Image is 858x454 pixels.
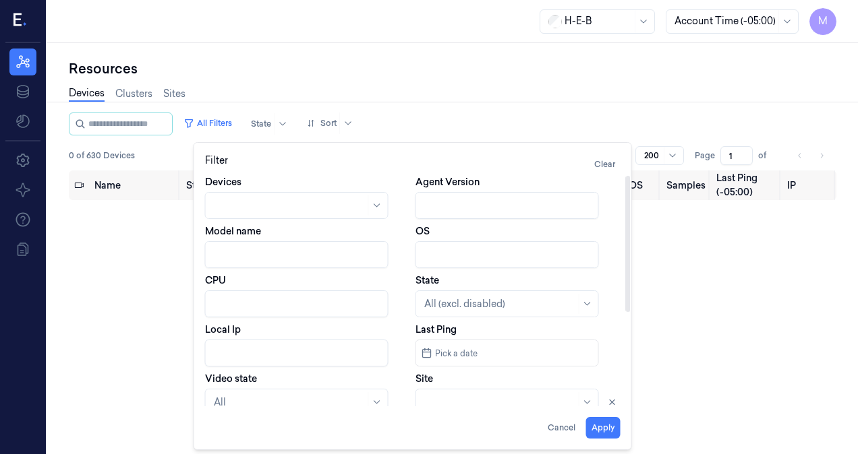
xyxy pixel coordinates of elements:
[416,175,480,189] label: Agent Version
[586,417,621,439] button: Apply
[69,200,836,265] td: No results.
[69,59,836,78] div: Resources
[416,323,457,336] label: Last Ping
[69,150,135,162] span: 0 of 630 Devices
[115,87,152,101] a: Clusters
[432,347,478,360] span: Pick a date
[809,8,836,35] button: M
[758,150,780,162] span: of
[416,339,599,366] button: Pick a date
[205,154,621,175] div: Filter
[178,112,237,134] button: All Filters
[205,323,241,336] label: Local Ip
[416,372,433,385] label: Site
[205,273,226,287] label: CPU
[791,146,831,165] nav: pagination
[623,170,661,200] th: OS
[205,224,261,238] label: Model name
[542,417,581,439] button: Cancel
[181,170,228,200] th: State
[661,170,711,200] th: Samples
[205,372,257,385] label: Video state
[416,273,439,287] label: State
[589,154,621,175] button: Clear
[163,87,185,101] a: Sites
[205,175,241,189] label: Devices
[416,224,430,238] label: OS
[695,150,715,162] span: Page
[69,86,105,102] a: Devices
[711,170,782,200] th: Last Ping (-05:00)
[782,170,836,200] th: IP
[89,170,181,200] th: Name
